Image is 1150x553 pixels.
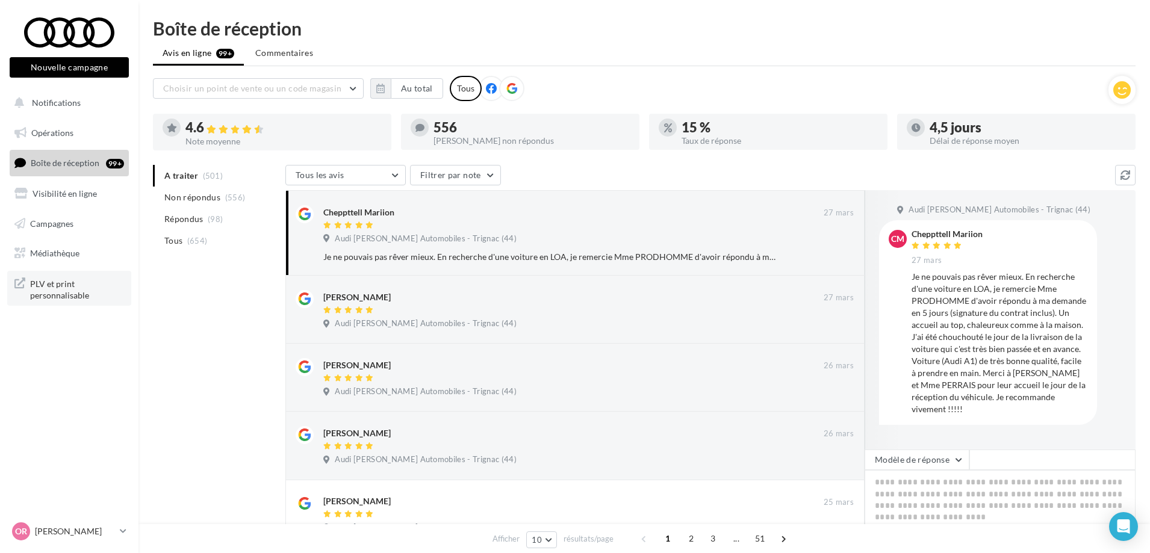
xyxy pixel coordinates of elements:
span: Tous les avis [296,170,344,180]
div: Cheppttell Mariion [912,230,983,238]
div: 4,5 jours [930,121,1126,134]
span: Audi [PERSON_NAME] Automobiles - Trignac (44) [335,386,517,397]
a: PLV et print personnalisable [7,271,131,306]
span: résultats/page [564,533,614,545]
span: Visibilité en ligne [33,188,97,199]
span: (556) [225,193,246,202]
a: Boîte de réception99+ [7,150,131,176]
div: [PERSON_NAME] [323,495,391,507]
span: Audi [PERSON_NAME] Automobiles - Trignac (44) [335,233,517,244]
div: [PERSON_NAME] [323,359,391,371]
div: Délai de réponse moyen [930,137,1126,145]
span: Répondus [164,213,204,225]
span: (654) [187,236,208,246]
span: Afficher [493,533,520,545]
p: [PERSON_NAME] [35,525,115,537]
span: 25 mars [824,497,854,508]
span: 26 mars [824,428,854,439]
span: Audi [PERSON_NAME] Automobiles - Trignac (44) [335,522,517,533]
button: Au total [370,78,443,99]
div: Je ne pouvais pas rêver mieux. En recherche d'une voiture en LOA, je remercie Mme PRODHOMME d'avo... [912,271,1087,415]
span: Non répondus [164,191,220,203]
span: 26 mars [824,360,854,371]
span: Opérations [31,128,73,138]
span: Audi [PERSON_NAME] Automobiles - Trignac (44) [909,205,1090,215]
span: Campagnes [30,218,73,228]
div: 4.6 [185,121,382,135]
div: Open Intercom Messenger [1109,512,1138,541]
div: [PERSON_NAME] [323,427,391,439]
span: Audi [PERSON_NAME] Automobiles - Trignac (44) [335,318,517,329]
span: Commentaires [255,47,313,59]
span: 2 [682,529,701,548]
span: Boîte de réception [31,158,99,168]
button: Notifications [7,90,126,116]
span: CM [891,233,904,245]
span: Notifications [32,97,81,108]
a: OR [PERSON_NAME] [10,520,129,543]
button: Nouvelle campagne [10,57,129,78]
a: Opérations [7,120,131,146]
button: Modèle de réponse [865,450,969,470]
span: 27 mars [824,292,854,303]
button: Choisir un point de vente ou un code magasin [153,78,364,99]
span: 3 [703,529,723,548]
span: OR [15,525,27,537]
a: Campagnes [7,211,131,236]
div: 99+ [106,159,124,168]
div: 556 [434,121,630,134]
span: Audi [PERSON_NAME] Automobiles - Trignac (44) [335,454,517,465]
a: Visibilité en ligne [7,181,131,206]
span: 27 mars [824,208,854,218]
div: Je ne pouvais pas rêver mieux. En recherche d'une voiture en LOA, je remercie Mme PRODHOMME d'avo... [323,251,775,263]
span: Choisir un point de vente ou un code magasin [163,83,341,93]
div: 15 % [682,121,878,134]
span: ... [727,529,746,548]
span: (98) [208,214,223,224]
div: Cheppttell Mariion [323,206,394,218]
span: 51 [750,529,770,548]
button: Tous les avis [285,165,406,185]
span: Médiathèque [30,248,79,258]
button: 10 [526,531,557,548]
div: Tous [450,76,482,101]
div: Boîte de réception [153,19,1136,37]
span: PLV et print personnalisable [30,276,124,301]
a: Médiathèque [7,241,131,266]
div: Taux de réponse [682,137,878,145]
span: 10 [532,535,542,545]
div: Note moyenne [185,137,382,146]
div: [PERSON_NAME] [323,291,391,303]
span: 1 [658,529,677,548]
span: 27 mars [912,255,942,266]
span: Tous [164,235,182,247]
button: Filtrer par note [410,165,501,185]
button: Au total [391,78,443,99]
div: [PERSON_NAME] non répondus [434,137,630,145]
